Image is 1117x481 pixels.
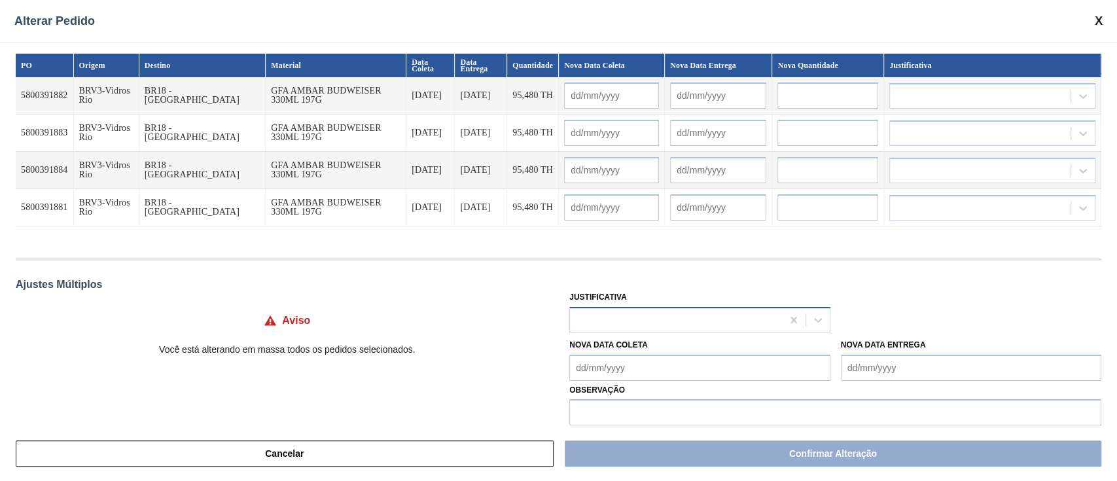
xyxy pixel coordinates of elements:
[772,54,884,77] th: Nova Quantidade
[564,82,659,109] input: dd/mm/yyyy
[16,152,74,189] td: 5800391884
[16,440,554,467] button: Cancelar
[559,54,665,77] th: Nova Data Coleta
[16,54,74,77] th: PO
[670,120,766,146] input: dd/mm/yyyy
[841,340,926,349] label: Nova Data Entrega
[569,381,1101,400] label: Observação
[139,54,266,77] th: Destino
[507,152,559,189] td: 95,480 TH
[507,115,559,152] td: 95,480 TH
[16,115,74,152] td: 5800391883
[455,152,507,189] td: [DATE]
[406,115,455,152] td: [DATE]
[139,189,266,226] td: BR18 - [GEOGRAPHIC_DATA]
[564,120,659,146] input: dd/mm/yyyy
[569,293,627,302] label: Justificativa
[564,194,659,221] input: dd/mm/yyyy
[569,355,830,381] input: dd/mm/yyyy
[266,189,406,226] td: GFA AMBAR BUDWEISER 330ML 197G
[406,77,455,115] td: [DATE]
[74,189,139,226] td: BRV3-Vidros Rio
[406,152,455,189] td: [DATE]
[884,54,1101,77] th: Justificativa
[139,152,266,189] td: BR18 - [GEOGRAPHIC_DATA]
[16,279,1101,291] div: Ajustes Múltiplos
[74,54,139,77] th: Origem
[455,189,507,226] td: [DATE]
[16,77,74,115] td: 5800391882
[406,54,455,77] th: Data Coleta
[665,54,772,77] th: Nova Data Entrega
[455,77,507,115] td: [DATE]
[564,157,659,183] input: dd/mm/yyyy
[74,77,139,115] td: BRV3-Vidros Rio
[670,82,766,109] input: dd/mm/yyyy
[569,340,648,349] label: Nova Data Coleta
[455,115,507,152] td: [DATE]
[139,77,266,115] td: BR18 - [GEOGRAPHIC_DATA]
[16,189,74,226] td: 5800391881
[670,194,766,221] input: dd/mm/yyyy
[406,189,455,226] td: [DATE]
[139,115,266,152] td: BR18 - [GEOGRAPHIC_DATA]
[14,14,95,28] span: Alterar Pedido
[74,115,139,152] td: BRV3-Vidros Rio
[74,152,139,189] td: BRV3-Vidros Rio
[507,54,559,77] th: Quantidade
[507,189,559,226] td: 95,480 TH
[507,77,559,115] td: 95,480 TH
[266,115,406,152] td: GFA AMBAR BUDWEISER 330ML 197G
[16,344,559,355] p: Você está alterando em massa todos os pedidos selecionados.
[670,157,766,183] input: dd/mm/yyyy
[266,54,406,77] th: Material
[266,152,406,189] td: GFA AMBAR BUDWEISER 330ML 197G
[266,77,406,115] td: GFA AMBAR BUDWEISER 330ML 197G
[455,54,507,77] th: Data Entrega
[841,355,1101,381] input: dd/mm/yyyy
[282,315,310,327] h4: Aviso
